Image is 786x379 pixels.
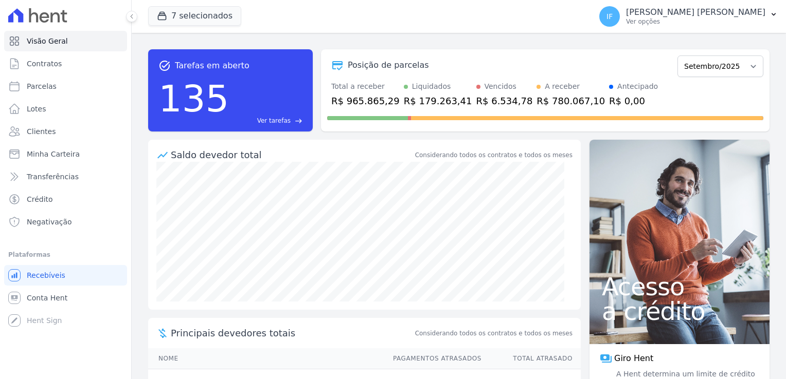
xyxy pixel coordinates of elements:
[4,53,127,74] a: Contratos
[4,99,127,119] a: Lotes
[27,270,65,280] span: Recebíveis
[482,348,581,369] th: Total Atrasado
[609,94,658,108] div: R$ 0,00
[27,59,62,69] span: Contratos
[171,148,413,162] div: Saldo devedor total
[175,60,249,72] span: Tarefas em aberto
[606,13,613,20] span: IF
[148,6,241,26] button: 7 selecionados
[4,31,127,51] a: Visão Geral
[27,172,79,182] span: Transferências
[4,212,127,232] a: Negativação
[545,81,580,92] div: A receber
[4,121,127,142] a: Clientes
[4,189,127,210] a: Crédito
[27,104,46,114] span: Lotes
[331,94,400,108] div: R$ 965.865,29
[617,81,658,92] div: Antecipado
[257,116,291,125] span: Ver tarefas
[626,17,765,26] p: Ver opções
[4,166,127,187] a: Transferências
[233,116,302,125] a: Ver tarefas east
[8,249,123,261] div: Plataformas
[412,81,451,92] div: Liquidados
[27,81,57,91] span: Parcelas
[158,60,171,72] span: task_alt
[591,2,786,31] button: IF [PERSON_NAME] [PERSON_NAME] Ver opções
[4,265,127,286] a: Recebíveis
[27,194,53,204] span: Crédito
[27,217,72,227] span: Negativação
[614,352,653,365] span: Giro Hent
[4,76,127,97] a: Parcelas
[404,94,472,108] div: R$ 179.263,41
[27,36,68,46] span: Visão Geral
[295,117,302,125] span: east
[602,299,757,324] span: a crédito
[537,94,605,108] div: R$ 780.067,10
[602,274,757,299] span: Acesso
[4,144,127,164] a: Minha Carteira
[415,150,573,160] div: Considerando todos os contratos e todos os meses
[626,7,765,17] p: [PERSON_NAME] [PERSON_NAME]
[348,59,429,71] div: Posição de parcelas
[171,326,413,340] span: Principais devedores totais
[383,348,482,369] th: Pagamentos Atrasados
[27,149,80,159] span: Minha Carteira
[158,72,229,125] div: 135
[485,81,516,92] div: Vencidos
[148,348,383,369] th: Nome
[476,94,533,108] div: R$ 6.534,78
[4,288,127,308] a: Conta Hent
[27,126,56,137] span: Clientes
[331,81,400,92] div: Total a receber
[27,293,67,303] span: Conta Hent
[415,329,573,338] span: Considerando todos os contratos e todos os meses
